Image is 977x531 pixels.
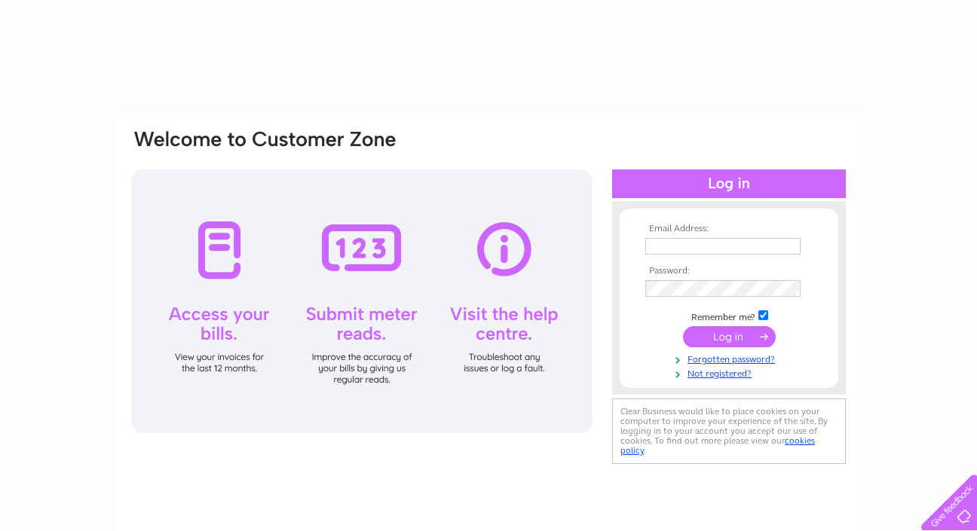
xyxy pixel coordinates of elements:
[642,266,816,276] th: Password:
[642,308,816,323] td: Remember me?
[612,398,846,464] div: Clear Business would like to place cookies on your computer to improve your experience of the sit...
[642,224,816,234] th: Email Address:
[645,365,816,380] a: Not registered?
[683,326,776,347] input: Submit
[645,351,816,365] a: Forgotten password?
[620,435,815,456] a: cookies policy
